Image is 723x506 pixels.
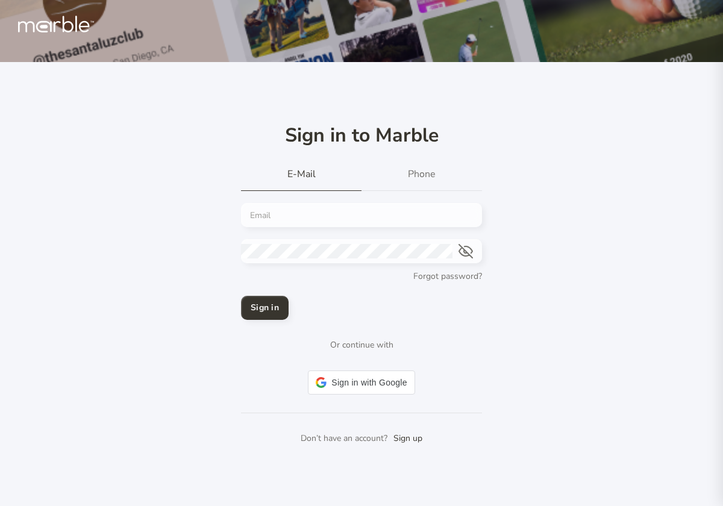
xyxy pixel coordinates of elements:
p: Or continue with [330,338,393,352]
span: Sign in with Google [331,378,407,387]
a: Sign up [393,431,422,446]
div: Phone [361,167,482,191]
a: Forgot password? [413,269,482,284]
div: E-mail [241,167,361,191]
p: Don’t have an account? [301,431,387,446]
input: Email [241,208,473,222]
h4: Sign in [251,301,279,315]
div: Sign in with Google [308,370,415,395]
h1: Sign in to Marble [285,122,439,149]
button: Sign in [241,296,289,320]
